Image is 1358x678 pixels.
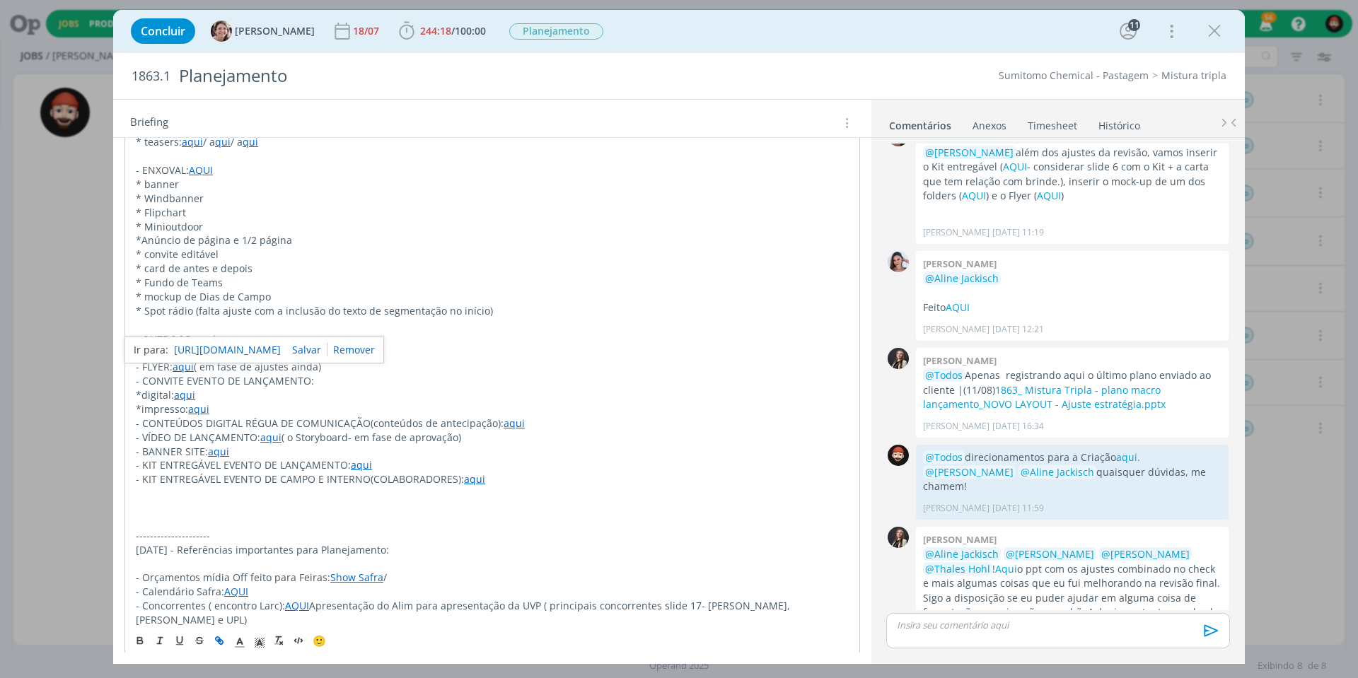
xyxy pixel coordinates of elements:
span: [DATE] 12:21 [992,323,1044,336]
p: * Spot rádio (falta ajuste com a inclusão do texto de segmentação no início) [136,304,849,318]
img: W [888,445,909,466]
a: AQUI [962,189,986,202]
span: [PERSON_NAME] [235,26,315,36]
p: - ENXOVAL: [136,163,849,177]
p: --------------------- [136,529,849,543]
a: aqui [195,332,216,346]
span: @[PERSON_NAME] [925,465,1014,479]
p: * teasers: / a / a [136,135,849,149]
span: 244:18 [420,24,451,37]
a: aqui [174,388,195,402]
p: [PERSON_NAME] [923,420,990,433]
a: AQUI [189,163,213,177]
a: aqui [188,402,209,416]
span: Concluir [141,25,185,37]
a: qui [215,135,231,148]
p: * Fundo de Teams [136,276,849,290]
a: Mistura tripla [1161,69,1226,82]
p: - VÍDEO DE LANÇAMENTO: ( o Storyboard- em fase de aprovação) [136,431,849,445]
button: Concluir [131,18,195,44]
p: * mockup de Dias de Campo [136,290,849,304]
button: 244:18/100:00 [395,20,489,42]
p: - KIT ENTREGÁVEL EVENTO DE CAMPO E INTERNO(COLABORADORES): [136,472,849,486]
p: *Anúncio de página e 1/2 página [136,233,849,247]
img: A [211,21,232,42]
p: ! o ppt com os ajustes combinado no check e mais algumas coisas que eu fui melhorando na revisão ... [923,547,1221,648]
a: AQUI [946,300,970,314]
span: 1863.1 [132,69,170,84]
span: / [451,24,455,37]
p: - Concorrentes ( encontro Larc): Apresentação do Alim para apresentação da UVP ( principais conco... [136,599,849,627]
p: - FOLDER: ( em fase de ajustes ainda) [136,346,849,360]
span: [DATE] 11:19 [992,226,1044,239]
a: Timesheet [1027,112,1078,133]
b: [PERSON_NAME] [923,533,997,546]
div: dialog [113,10,1245,664]
a: aqui [182,135,203,148]
p: * banner [136,177,849,192]
button: Planejamento [509,23,604,40]
p: Feito [923,300,1221,315]
p: além dos ajustes da revisão, vamos inserir o Kit entregável ( - considerar slide 6 com o Kit + a ... [923,146,1221,204]
span: [DATE] 16:34 [992,420,1044,433]
a: [URL][DOMAIN_NAME] [174,341,281,359]
p: [PERSON_NAME] [923,226,990,239]
span: @Aline Jackisch [925,547,999,561]
span: 100:00 [455,24,486,37]
div: 18/07 [353,26,382,36]
span: @[PERSON_NAME] [925,146,1014,159]
span: Briefing [130,114,168,132]
span: @Thales Hohl [925,562,990,575]
span: @Aline Jackisch [925,271,999,285]
p: [PERSON_NAME] [923,502,990,515]
p: - CONVITE EVENTO DE LANÇAMENTO: [136,374,849,388]
span: @Aline Jackisch [1021,465,1094,479]
a: AQUI [1037,189,1061,202]
span: [DATE] 11:59 [992,502,1044,515]
p: - CONTEÚDOS DIGITAL RÉGUA DE COMUNICAÇÃO(conteúdos de antecipação): [136,416,849,431]
p: [DATE] - Referências importantes para Planejamento: [136,543,849,557]
p: - FLYER: ( em fase de ajustes ainda) [136,360,849,374]
span: @Todos [925,450,963,464]
a: qui [243,135,258,148]
a: AQUI [1003,160,1027,173]
p: - Calendário Safra: [136,585,849,599]
p: - KIT ENTREGÁVEL EVENTO DE LANÇAMENTO: [136,458,849,472]
span: 🙂 [313,633,326,647]
a: Histórico [1098,112,1141,133]
p: * Flipchart [136,206,849,220]
button: 11 [1117,20,1139,42]
div: Planejamento [173,59,765,93]
p: * Windbanner [136,192,849,206]
p: Apenas registrando aqui o último plano enviado ao cliente |(11/08) [923,368,1221,411]
b: [PERSON_NAME] [923,354,997,367]
p: * card de antes e depois [136,262,849,276]
span: Cor de Fundo [250,631,269,648]
a: Sumitomo Chemical - Pastagem [999,69,1149,82]
p: * convite editável [136,247,849,262]
p: * Minioutdoor [136,220,849,234]
p: direcionamentos para a Criação quaisquer dúvidas, me chamem! [923,450,1221,493]
p: - BANNER SITE: [136,445,849,459]
p: *impresso: [136,402,849,416]
span: Planejamento [509,23,603,40]
span: @[PERSON_NAME] [1101,547,1190,561]
a: AQUI [224,585,248,598]
p: - Orçamentos mídia Off feito para Feiras: / [136,571,849,585]
img: L [888,348,909,369]
img: N [888,251,909,272]
a: aqui [208,445,229,458]
a: aqui. [1116,450,1140,464]
a: AQUI [285,599,309,612]
a: aqui [504,416,525,430]
a: aqui [173,360,194,373]
button: 🙂 [309,631,329,648]
p: - OUTDOOR: [136,332,849,346]
a: aqui [351,458,372,472]
div: 11 [1128,19,1140,31]
a: aqui [464,472,485,486]
p: [PERSON_NAME] [923,323,990,336]
p: *digital: [136,388,849,402]
b: [PERSON_NAME] [923,257,997,270]
a: Show Safra [330,571,383,584]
